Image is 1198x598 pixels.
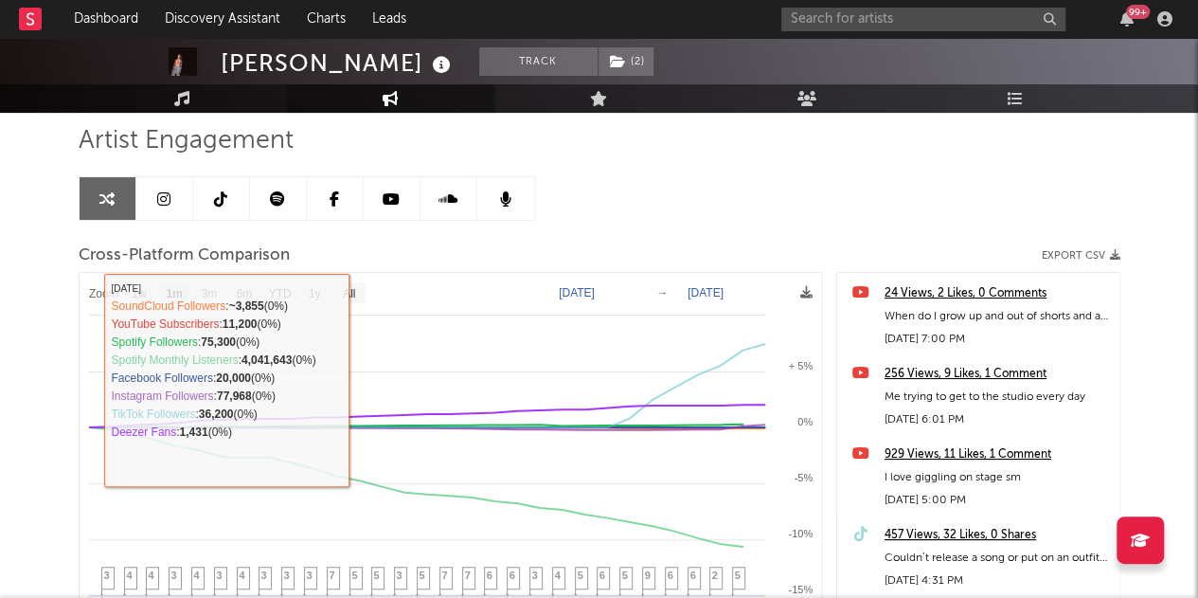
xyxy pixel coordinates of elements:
[885,444,1110,466] a: 929 Views, 11 Likes, 1 Comment
[885,386,1110,408] div: Me trying to get to the studio every day
[885,328,1110,351] div: [DATE] 7:00 PM
[668,570,673,581] span: 6
[510,570,515,581] span: 6
[1126,5,1150,19] div: 99 +
[794,472,813,483] text: -5%
[308,287,320,300] text: 1y
[217,570,223,581] span: 3
[885,489,1110,512] div: [DATE] 5:00 PM
[343,287,355,300] text: All
[885,547,1110,570] div: Couldn’t release a song or put on an outfit without her opinion
[487,570,492,581] span: 6
[104,570,110,581] span: 3
[194,570,200,581] span: 4
[559,286,595,299] text: [DATE]
[374,570,380,581] span: 5
[479,47,598,76] button: Track
[578,570,583,581] span: 5
[1042,250,1120,262] button: Export CSV
[599,47,653,76] button: (2)
[166,287,182,300] text: 1m
[284,570,290,581] span: 3
[149,570,154,581] span: 4
[89,287,118,300] text: Zoom
[885,282,1110,305] a: 24 Views, 2 Likes, 0 Comments
[622,570,628,581] span: 5
[688,286,724,299] text: [DATE]
[781,8,1065,31] input: Search for artists
[532,570,538,581] span: 3
[712,570,718,581] span: 2
[555,570,561,581] span: 4
[221,47,456,79] div: [PERSON_NAME]
[330,570,335,581] span: 7
[465,570,471,581] span: 7
[788,584,813,595] text: -15%
[788,528,813,539] text: -10%
[240,570,245,581] span: 4
[598,47,654,76] span: ( 2 )
[171,570,177,581] span: 3
[885,408,1110,431] div: [DATE] 6:01 PM
[261,570,267,581] span: 3
[442,570,448,581] span: 7
[352,570,358,581] span: 5
[307,570,313,581] span: 3
[127,570,133,581] span: 4
[420,570,425,581] span: 5
[397,570,402,581] span: 3
[79,245,290,267] span: Cross-Platform Comparison
[599,570,605,581] span: 6
[885,466,1110,489] div: I love giggling on stage sm
[690,570,696,581] span: 6
[885,305,1110,328] div: When do I grow up and out of shorts and a singlet. Never I hope #ausmusic #newmusic
[885,524,1110,547] a: 457 Views, 32 Likes, 0 Shares
[79,130,294,153] span: Artist Engagement
[201,287,217,300] text: 3m
[1120,11,1134,27] button: 99+
[735,570,741,581] span: 5
[885,363,1110,386] a: 256 Views, 9 Likes, 1 Comment
[132,287,147,300] text: 1w
[236,287,252,300] text: 6m
[885,570,1110,592] div: [DATE] 4:31 PM
[788,360,813,371] text: + 5%
[645,570,651,581] span: 9
[656,286,668,299] text: →
[268,287,291,300] text: YTD
[797,416,813,427] text: 0%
